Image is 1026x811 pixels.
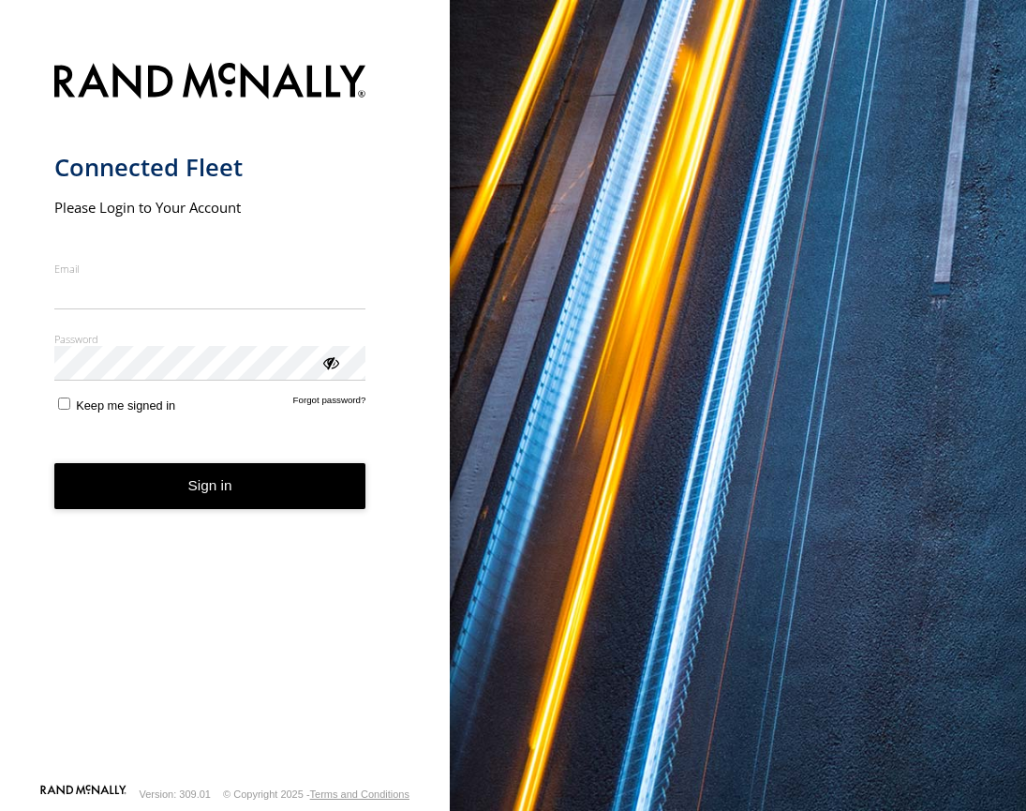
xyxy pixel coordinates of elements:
[310,788,409,800] a: Terms and Conditions
[320,353,339,371] div: ViewPassword
[58,398,70,410] input: Keep me signed in
[54,52,396,783] form: main
[54,463,366,509] button: Sign in
[54,198,366,217] h2: Please Login to Your Account
[140,788,211,800] div: Version: 309.01
[40,785,126,803] a: Visit our Website
[76,398,175,413] span: Keep me signed in
[54,262,366,276] label: Email
[54,332,366,346] label: Password
[54,152,366,183] h1: Connected Fleet
[54,59,366,107] img: Rand McNally
[223,788,409,800] div: © Copyright 2025 -
[293,395,366,413] a: Forgot password?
